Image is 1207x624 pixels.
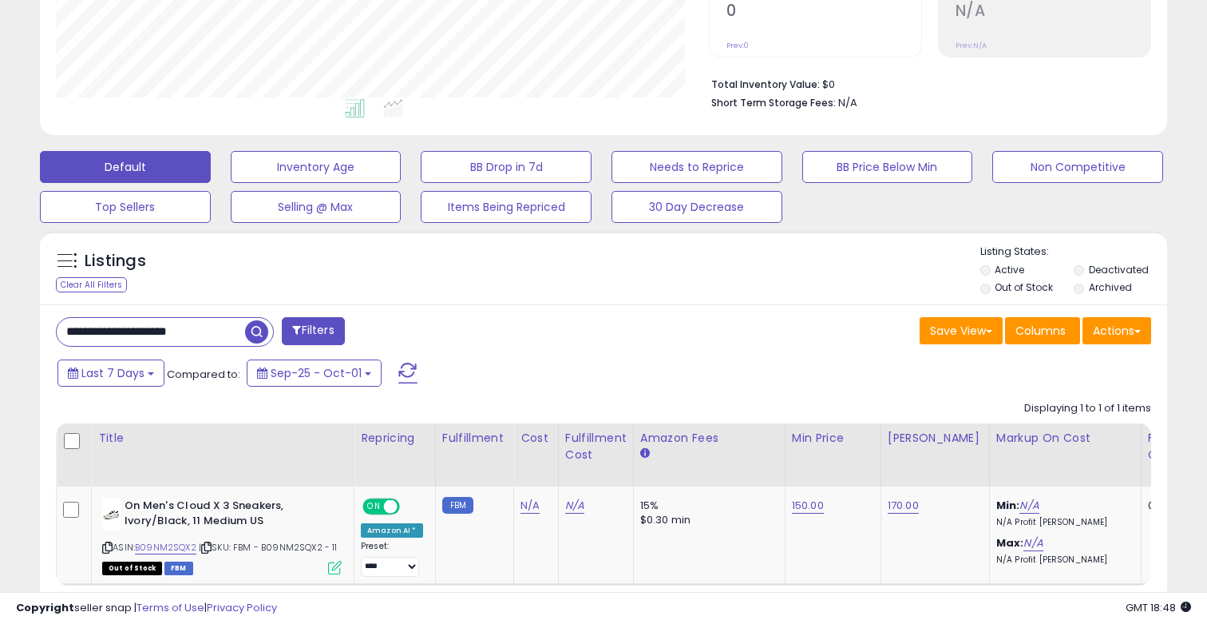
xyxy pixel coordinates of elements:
[16,600,74,615] strong: Copyright
[102,562,162,575] span: All listings that are currently out of stock and unavailable for purchase on Amazon
[398,500,423,514] span: OFF
[442,497,473,514] small: FBM
[640,447,650,461] small: Amazon Fees.
[40,151,211,183] button: Default
[956,41,987,50] small: Prev: N/A
[996,498,1020,513] b: Min:
[1019,498,1039,514] a: N/A
[421,151,592,183] button: BB Drop in 7d
[85,250,146,272] h5: Listings
[271,365,362,381] span: Sep-25 - Oct-01
[989,423,1141,487] th: The percentage added to the cost of goods (COGS) that forms the calculator for Min & Max prices.
[888,430,983,447] div: [PERSON_NAME]
[1148,499,1197,513] div: 0
[1148,430,1203,463] div: Fulfillable Quantity
[1126,600,1191,615] span: 2025-10-9 18:48 GMT
[995,263,1024,276] label: Active
[711,74,1139,93] li: $0
[802,151,973,183] button: BB Price Below Min
[520,498,540,514] a: N/A
[726,2,921,23] h2: 0
[364,500,384,514] span: ON
[996,554,1129,566] p: N/A Profit [PERSON_NAME]
[565,498,584,514] a: N/A
[442,430,507,447] div: Fulfillment
[640,430,778,447] div: Amazon Fees
[56,277,127,292] div: Clear All Filters
[361,523,423,538] div: Amazon AI *
[421,191,592,223] button: Items Being Repriced
[102,499,121,531] img: 21qAtT5Bh-L._SL40_.jpg
[792,430,874,447] div: Min Price
[40,191,211,223] button: Top Sellers
[992,151,1163,183] button: Non Competitive
[996,517,1129,528] p: N/A Profit [PERSON_NAME]
[361,430,429,447] div: Repricing
[995,280,1053,294] label: Out of Stock
[1082,317,1151,344] button: Actions
[640,513,773,527] div: $0.30 min
[565,430,627,463] div: Fulfillment Cost
[81,365,144,381] span: Last 7 Days
[920,317,1003,344] button: Save View
[996,430,1134,447] div: Markup on Cost
[996,535,1024,550] b: Max:
[231,151,402,183] button: Inventory Age
[57,360,164,387] button: Last 7 Days
[726,41,749,50] small: Prev: 0
[711,78,820,91] b: Total Inventory Value:
[167,367,240,382] span: Compared to:
[1005,317,1080,344] button: Columns
[125,499,319,532] b: On Men's Cloud X 3 Sneakers, Ivory/Black, 11 Medium US
[137,600,204,615] a: Terms of Use
[1023,535,1043,551] a: N/A
[1024,401,1151,416] div: Displaying 1 to 1 of 1 items
[231,191,402,223] button: Selling @ Max
[888,498,919,514] a: 170.00
[16,601,277,616] div: seller snap | |
[98,430,347,447] div: Title
[282,317,344,345] button: Filters
[711,96,836,109] b: Short Term Storage Fees:
[838,95,857,110] span: N/A
[640,499,773,513] div: 15%
[1015,323,1066,339] span: Columns
[956,2,1150,23] h2: N/A
[792,498,824,514] a: 150.00
[247,360,382,387] button: Sep-25 - Oct-01
[199,541,338,554] span: | SKU: FBM - B09NM2SQX2 - 11
[207,600,277,615] a: Privacy Policy
[361,541,423,577] div: Preset:
[1089,263,1149,276] label: Deactivated
[164,562,193,575] span: FBM
[611,191,782,223] button: 30 Day Decrease
[102,499,342,573] div: ASIN:
[611,151,782,183] button: Needs to Reprice
[1089,280,1132,294] label: Archived
[520,430,552,447] div: Cost
[980,244,1168,260] p: Listing States:
[135,541,196,554] a: B09NM2SQX2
